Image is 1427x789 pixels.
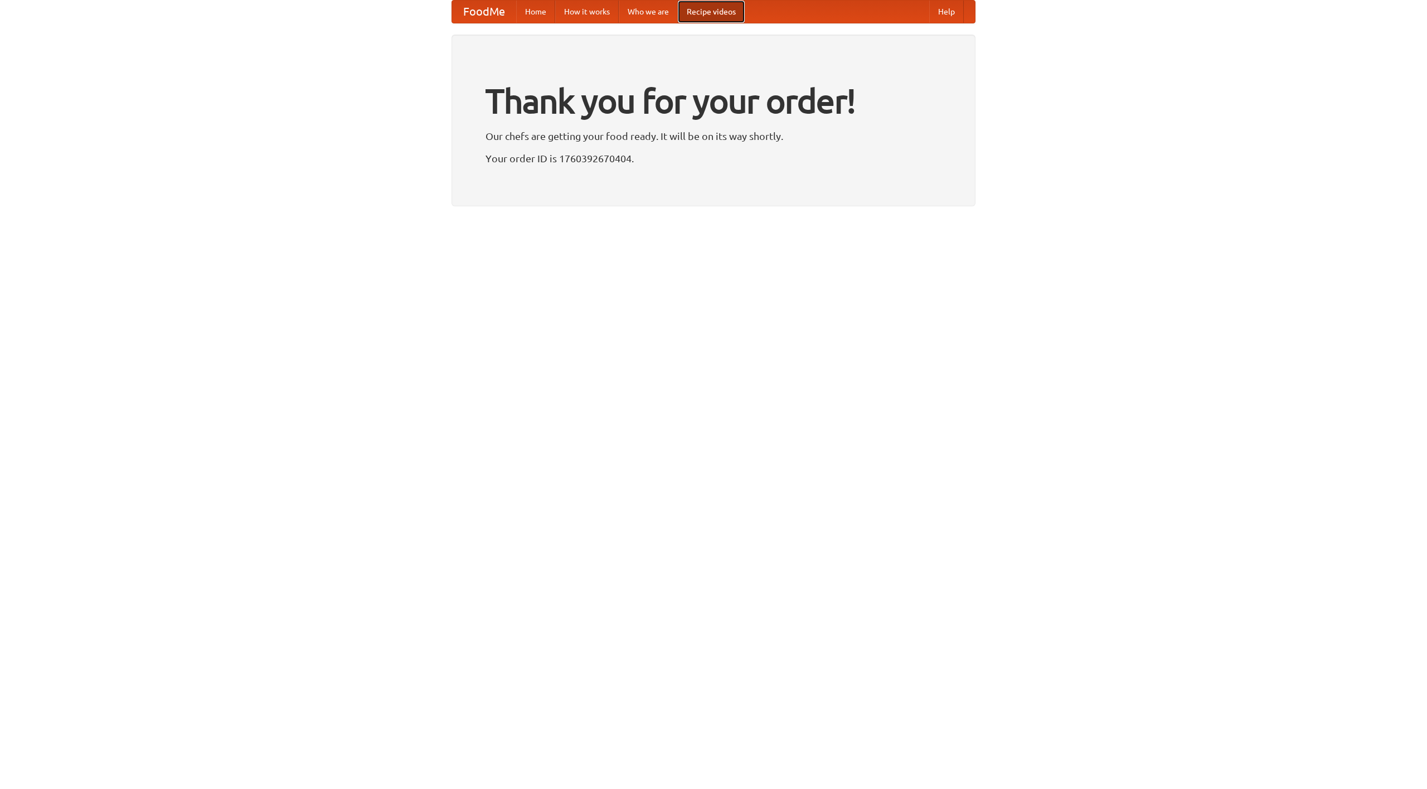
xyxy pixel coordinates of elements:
a: Home [516,1,555,23]
a: FoodMe [452,1,516,23]
h1: Thank you for your order! [486,74,941,128]
a: Help [929,1,964,23]
p: Your order ID is 1760392670404. [486,150,941,167]
a: How it works [555,1,619,23]
a: Who we are [619,1,678,23]
a: Recipe videos [678,1,745,23]
p: Our chefs are getting your food ready. It will be on its way shortly. [486,128,941,144]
